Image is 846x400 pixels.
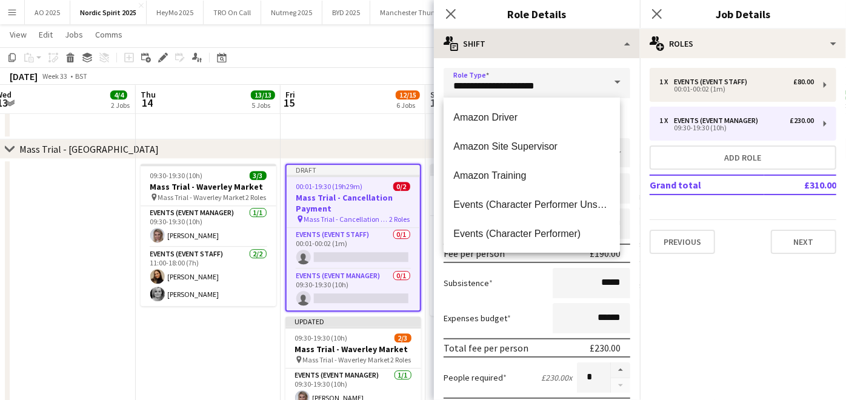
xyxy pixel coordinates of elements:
a: Jobs [60,27,88,42]
app-job-card: Updated09:30-19:30 (10h)2/3Mass Trial - Waverley Market Mass Trial - Waverley Market2 RolesEvents... [430,164,566,316]
span: Mass Trial - Cancellation Payment [304,215,390,224]
span: Events (Character Performer Unsocial) [453,199,610,210]
div: 6 Jobs [396,101,419,110]
a: Edit [34,27,58,42]
div: [DATE] [10,70,38,82]
div: Mass Trial - [GEOGRAPHIC_DATA] [19,143,159,155]
div: Updated [430,164,566,173]
span: Edit [39,29,53,40]
app-card-role: Events (Event Staff)0/100:01-00:02 (1m) [287,228,420,269]
div: Events (Event Manager) [674,116,763,125]
h3: Role Details [434,6,640,22]
app-card-role: Events (Event Staff)2/211:00-18:00 (7h)[PERSON_NAME][PERSON_NAME] [141,247,276,306]
h3: Mass Trial - Waverley Market [141,181,276,192]
app-card-role: Events (Event Manager)1/109:30-19:30 (10h)[PERSON_NAME] [141,206,276,247]
span: Jobs [65,29,83,40]
label: Expenses budget [444,313,511,324]
span: 2 Roles [390,215,410,224]
h3: Job Details [640,6,846,22]
div: 5 Jobs [251,101,275,110]
app-job-card: 09:30-19:30 (10h)3/3Mass Trial - Waverley Market Mass Trial - Waverley Market2 RolesEvents (Event... [141,164,276,306]
span: 09:30-19:30 (10h) [150,171,203,180]
div: Total fee per person [444,342,528,354]
button: Add role [650,145,836,170]
span: 2 Roles [246,193,267,202]
button: Nutmeg 2025 [261,1,322,24]
app-job-card: Draft00:01-19:30 (19h29m)0/2Mass Trial - Cancellation Payment Mass Trial - Cancellation Payment2 ... [285,164,421,312]
div: Updated [285,316,421,326]
span: 09:30-19:30 (10h) [295,333,348,342]
div: Shift [434,29,640,58]
span: Mass Trial - Waverley Market [303,355,390,364]
div: 1 x [659,78,674,86]
button: TRO On Call [204,1,261,24]
span: Amazon Driver [453,112,610,123]
div: 2 Jobs [111,101,130,110]
h3: Mass Trial - Cancellation Payment [287,192,420,214]
span: View [10,29,27,40]
button: Manchester Thunder 2025 [370,1,471,24]
h3: Mass Trial - Waverley Market [430,191,566,202]
a: View [5,27,32,42]
div: 00:01-00:02 (1m) [659,86,814,92]
td: £310.00 [764,175,836,195]
button: HeyMo 2025 [147,1,204,24]
button: Nordic Spirit 2025 [70,1,147,24]
div: Fee per person [444,247,505,259]
button: BYD 2025 [322,1,370,24]
span: 16 [428,96,444,110]
span: Comms [95,29,122,40]
span: 3/3 [250,171,267,180]
div: Events (Event Staff) [674,78,752,86]
div: £190.00 [590,247,621,259]
span: 4/4 [110,90,127,99]
div: 1 x [659,116,674,125]
label: Subsistence [444,278,493,288]
button: Next [771,230,836,254]
div: Draft [287,165,420,175]
app-card-role: Events (Event Manager)1/109:30-19:30 (10h)[PERSON_NAME] [430,216,566,257]
div: £80.00 [793,78,814,86]
div: £230.00 x [541,372,572,383]
span: 00:01-19:30 (19h29m) [296,182,363,191]
a: Comms [90,27,127,42]
span: Thu [141,89,156,100]
span: 14 [139,96,156,110]
span: 2/3 [395,333,411,342]
span: Events (Character Performer) [453,228,610,239]
span: Amazon Site Supervisor [453,141,610,152]
span: Sat [430,89,444,100]
div: BST [75,72,87,81]
div: £230.00 [790,116,814,125]
button: Increase [611,362,630,378]
span: 12/15 [396,90,420,99]
app-card-role: Events (Event Staff)1/211:00-18:00 (7h)[PERSON_NAME] [430,257,566,316]
span: 0/2 [393,182,410,191]
span: 13/13 [251,90,275,99]
button: AO 2025 [25,1,70,24]
span: 15 [284,96,295,110]
td: Grand total [650,175,764,195]
button: Previous [650,230,715,254]
label: People required [444,372,507,383]
app-card-role: Events (Event Manager)0/109:30-19:30 (10h) [287,269,420,310]
h3: Mass Trial - Waverley Market [285,344,421,355]
span: Week 33 [40,72,70,81]
div: 09:30-19:30 (10h) [659,125,814,131]
span: Mass Trial - Waverley Market [158,193,245,202]
span: 2 Roles [391,355,411,364]
div: Roles [640,29,846,58]
span: Fri [285,89,295,100]
span: Amazon Training [453,170,610,181]
div: £230.00 [590,342,621,354]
